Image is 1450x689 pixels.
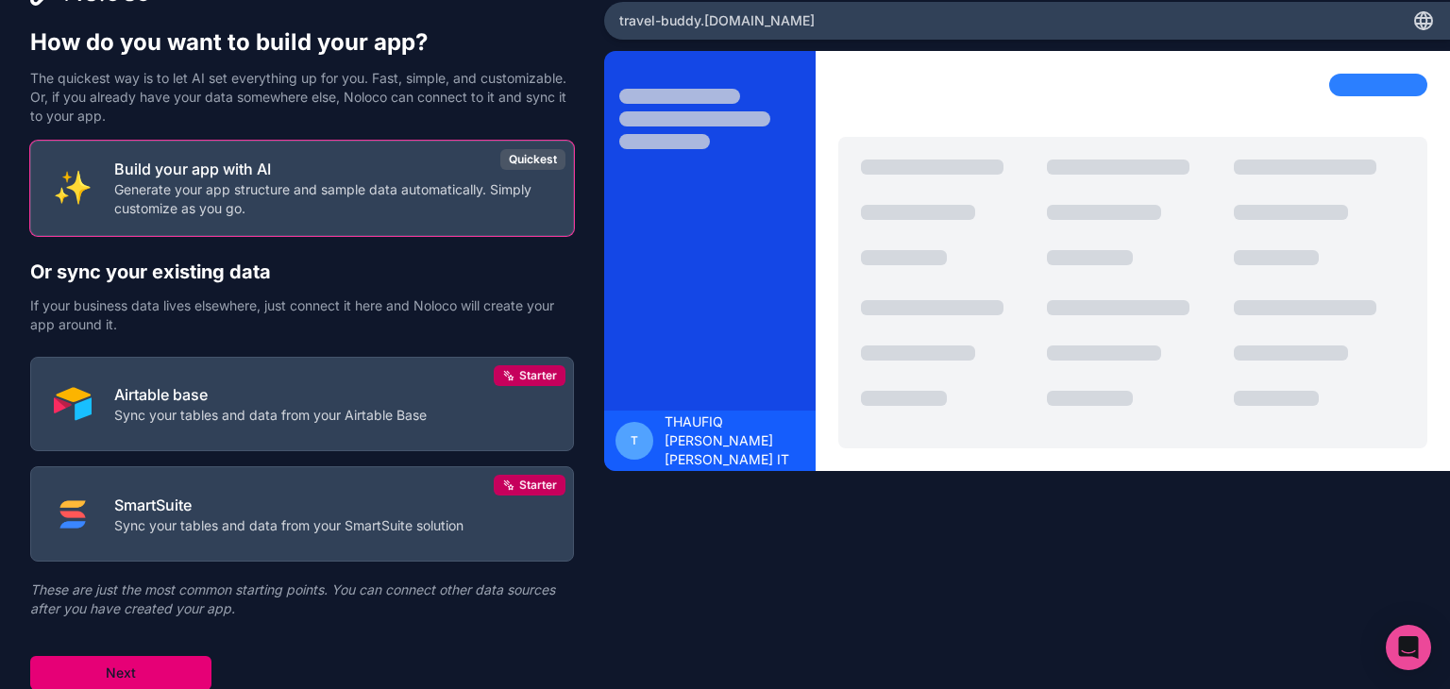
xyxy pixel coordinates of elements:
[30,141,574,236] button: INTERNAL_WITH_AIBuild your app with AIGenerate your app structure and sample data automatically. ...
[519,368,557,383] span: Starter
[500,149,565,170] div: Quickest
[114,383,427,406] p: Airtable base
[30,259,574,285] h2: Or sync your existing data
[1386,625,1431,670] div: Open Intercom Messenger
[114,406,427,425] p: Sync your tables and data from your Airtable Base
[114,180,550,218] p: Generate your app structure and sample data automatically. Simply customize as you go.
[30,27,574,58] h1: How do you want to build your app?
[114,158,550,180] p: Build your app with AI
[665,412,804,469] span: THAUFIQ [PERSON_NAME] [PERSON_NAME] IT
[54,385,92,423] img: AIRTABLE
[30,296,574,334] p: If your business data lives elsewhere, just connect it here and Noloco will create your app aroun...
[30,69,574,126] p: The quickest way is to let AI set everything up for you. Fast, simple, and customizable. Or, if y...
[30,580,574,618] p: These are just the most common starting points. You can connect other data sources after you have...
[114,516,464,535] p: Sync your tables and data from your SmartSuite solution
[30,466,574,562] button: SMART_SUITESmartSuiteSync your tables and data from your SmartSuite solutionStarter
[619,11,815,30] span: travel-buddy .[DOMAIN_NAME]
[30,357,574,452] button: AIRTABLEAirtable baseSync your tables and data from your Airtable BaseStarter
[631,433,638,448] span: T
[54,496,92,533] img: SMART_SUITE
[519,478,557,493] span: Starter
[54,169,92,207] img: INTERNAL_WITH_AI
[114,494,464,516] p: SmartSuite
